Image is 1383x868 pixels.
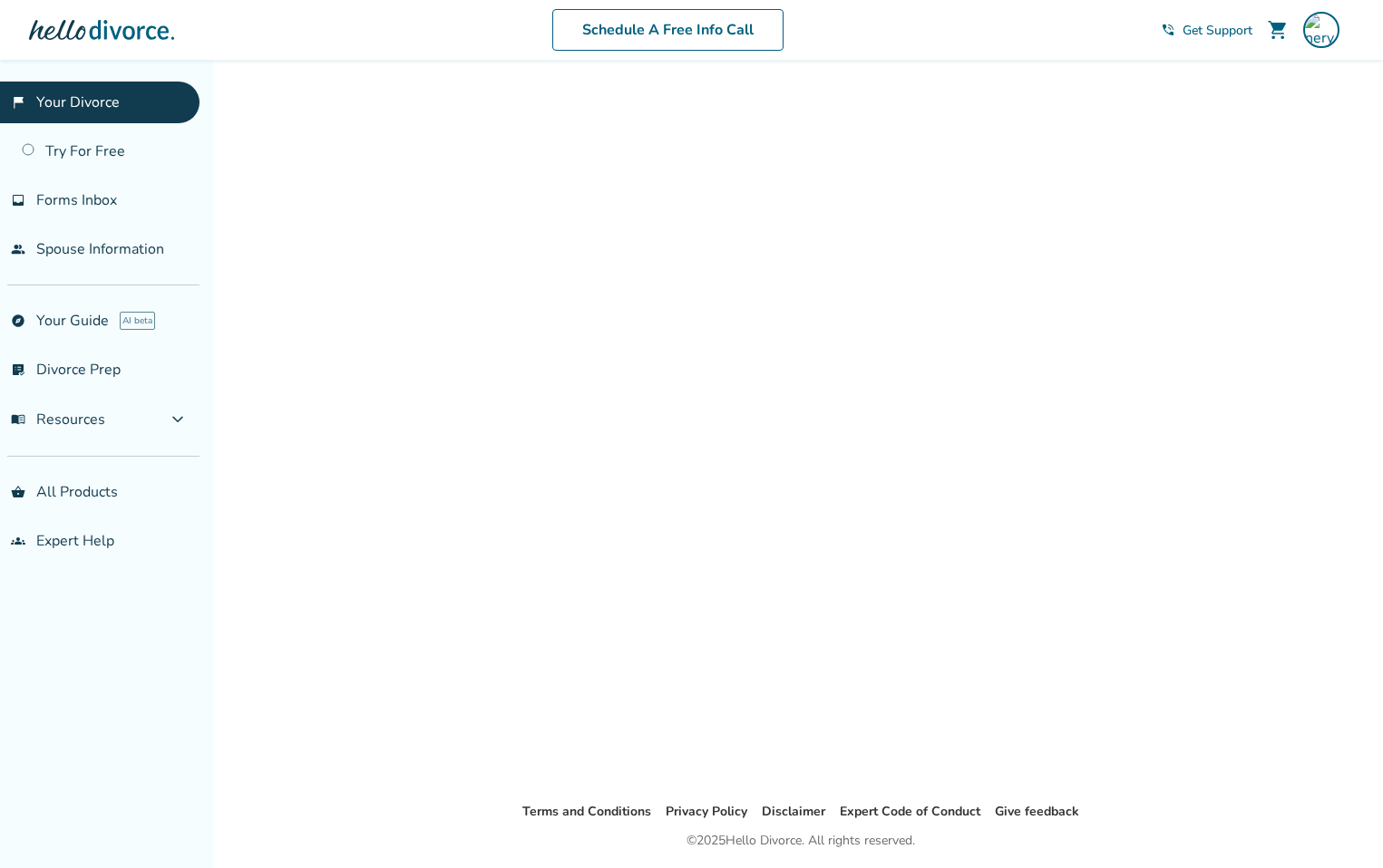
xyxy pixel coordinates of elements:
[552,9,784,51] a: Schedule A Free Info Call
[522,803,651,820] a: Terms and Conditions
[11,412,25,427] span: menu_book
[11,534,25,548] span: groups
[11,95,25,110] span: flag_2
[11,485,25,499] span: shopping_basket
[1161,22,1252,39] a: phone_in_talkGet Support
[11,362,25,377] span: list_alt_check
[1161,23,1175,37] span: phone_in_talk
[11,410,105,429] span: Resources
[1303,12,1339,48] img: nery_s@live.com
[120,312,155,330] span: AI beta
[11,193,25,207] span: inbox
[687,830,915,852] div: © 2025 Hello Divorce. All rights reserved.
[11,313,25,328] span: explore
[1267,19,1289,41] span: shopping_cart
[1183,22,1252,39] span: Get Support
[995,801,1079,823] li: Give feedback
[840,803,980,820] a: Expert Code of Conduct
[167,409,189,430] span: expand_more
[11,242,25,256] span: people
[762,801,825,823] li: Disclaimer
[36,190,117,210] span: Forms Inbox
[666,803,747,820] a: Privacy Policy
